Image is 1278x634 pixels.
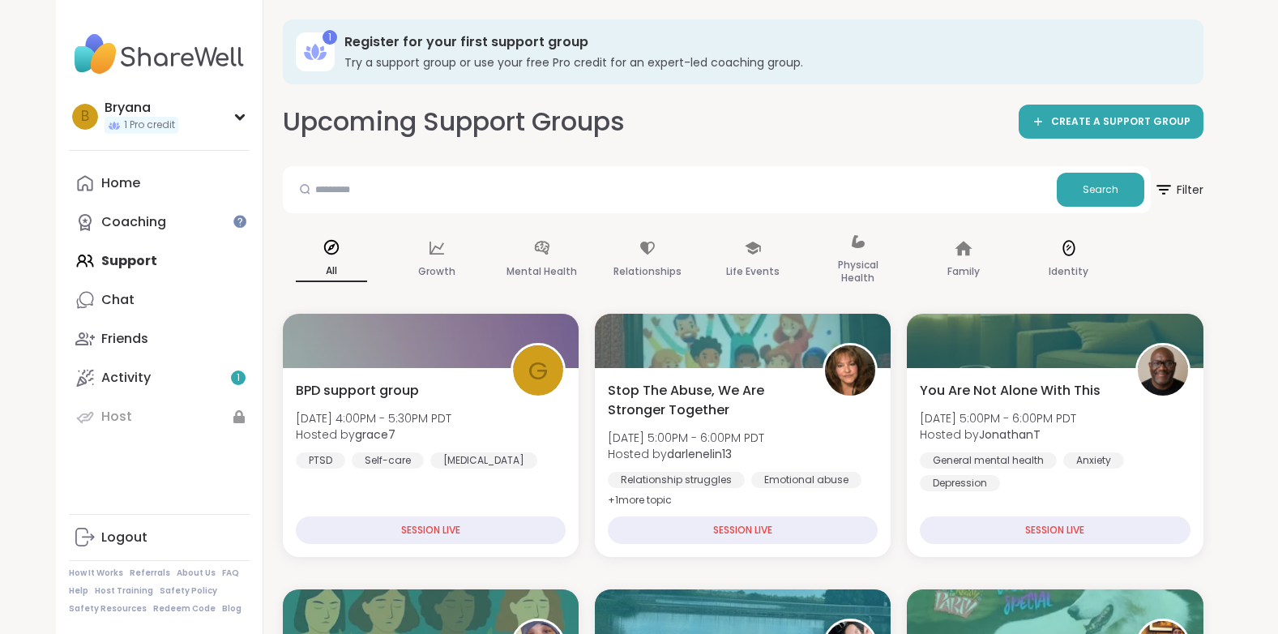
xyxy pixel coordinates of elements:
[1049,262,1088,281] p: Identity
[920,452,1057,469] div: General mental health
[355,426,395,443] b: grace7
[69,518,250,557] a: Logout
[69,603,147,615] a: Safety Resources
[528,352,548,390] span: g
[613,262,682,281] p: Relationships
[344,33,1181,51] h3: Register for your first support group
[1083,182,1118,197] span: Search
[69,203,250,242] a: Coaching
[667,446,732,462] b: darlenelin13
[1051,115,1190,129] span: CREATE A SUPPORT GROUP
[296,516,566,544] div: SESSION LIVE
[222,603,241,615] a: Blog
[296,381,419,401] span: BPD support group
[608,430,764,446] span: [DATE] 5:00PM - 6:00PM PDT
[101,291,135,309] div: Chat
[418,262,455,281] p: Growth
[95,585,153,597] a: Host Training
[222,568,239,579] a: FAQ
[296,426,451,443] span: Hosted by
[101,369,151,387] div: Activity
[101,174,140,192] div: Home
[430,452,537,469] div: [MEDICAL_DATA]
[69,397,250,436] a: Host
[69,281,250,319] a: Chat
[69,164,250,203] a: Home
[105,99,178,117] div: Bryana
[101,330,148,348] div: Friends
[979,426,1041,443] b: JonathanT
[920,475,1000,491] div: Depression
[1154,166,1203,213] button: Filter
[823,255,894,288] p: Physical Health
[283,104,625,140] h2: Upcoming Support Groups
[124,118,175,132] span: 1 Pro credit
[233,215,246,228] iframe: Spotlight
[237,371,240,385] span: 1
[160,585,217,597] a: Safety Policy
[69,319,250,358] a: Friends
[920,381,1101,401] span: You Are Not Alone With This
[947,262,980,281] p: Family
[920,516,1190,544] div: SESSION LIVE
[323,30,337,45] div: 1
[69,585,88,597] a: Help
[101,529,147,546] div: Logout
[69,26,250,83] img: ShareWell Nav Logo
[608,472,745,488] div: Relationship struggles
[920,410,1076,426] span: [DATE] 5:00PM - 6:00PM PDT
[1057,173,1144,207] button: Search
[177,568,216,579] a: About Us
[101,213,166,231] div: Coaching
[825,345,875,396] img: darlenelin13
[352,452,424,469] div: Self-care
[506,262,577,281] p: Mental Health
[608,381,805,420] span: Stop The Abuse, We Are Stronger Together
[920,426,1076,443] span: Hosted by
[751,472,861,488] div: Emotional abuse
[344,54,1181,71] h3: Try a support group or use your free Pro credit for an expert-led coaching group.
[130,568,170,579] a: Referrals
[81,106,89,127] span: B
[153,603,216,615] a: Redeem Code
[726,262,780,281] p: Life Events
[69,358,250,397] a: Activity1
[296,410,451,426] span: [DATE] 4:00PM - 5:30PM PDT
[1063,452,1124,469] div: Anxiety
[296,261,367,282] p: All
[296,452,345,469] div: PTSD
[1019,105,1203,139] a: CREATE A SUPPORT GROUP
[608,446,764,462] span: Hosted by
[101,408,132,426] div: Host
[1138,345,1188,396] img: JonathanT
[608,516,878,544] div: SESSION LIVE
[1154,170,1203,209] span: Filter
[69,568,123,579] a: How It Works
